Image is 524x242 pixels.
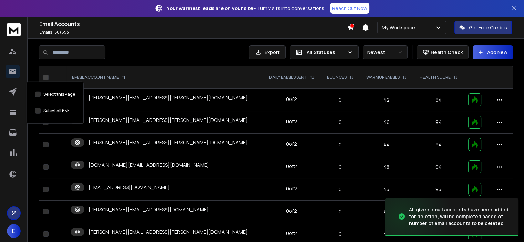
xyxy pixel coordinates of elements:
p: [PERSON_NAME][EMAIL_ADDRESS][DOMAIN_NAME] [89,206,209,213]
button: Export [249,45,286,59]
p: 0 [325,164,356,170]
button: Add New [473,45,513,59]
img: logo [7,23,21,36]
td: 44 [360,134,413,156]
div: 0 of 2 [286,140,297,147]
p: All Statuses [307,49,345,56]
td: 94 [413,134,464,156]
p: [PERSON_NAME][EMAIL_ADDRESS][PERSON_NAME][DOMAIN_NAME] [89,229,248,235]
p: Get Free Credits [469,24,507,31]
div: 0 of 2 [286,163,297,170]
td: 48 [360,156,413,178]
p: 0 [325,186,356,193]
td: 42 [360,89,413,111]
p: 0 [325,231,356,238]
label: Select all 655 [43,108,70,114]
td: 94 [413,156,464,178]
div: 0 of 2 [286,230,297,237]
p: 0 [325,96,356,103]
button: Get Free Credits [454,21,512,34]
p: [PERSON_NAME][EMAIL_ADDRESS][PERSON_NAME][DOMAIN_NAME] [89,139,248,146]
p: DAILY EMAILS SENT [269,75,307,80]
label: Select this Page [43,92,75,97]
h1: Email Accounts [39,20,347,28]
button: Newest [363,45,408,59]
td: 94 [413,111,464,134]
p: Reach Out Now [332,5,367,12]
div: 0 of 2 [286,96,297,103]
p: Emails : [39,30,347,35]
td: 94 [413,89,464,111]
p: 0 [325,119,356,126]
a: Reach Out Now [330,3,369,14]
button: E [7,224,21,238]
td: 45 [360,178,413,201]
div: All given email accounts have been added for deletion, will be completed based of number of email... [409,206,510,227]
p: [PERSON_NAME][EMAIL_ADDRESS][PERSON_NAME][DOMAIN_NAME] [89,117,248,124]
p: 0 [325,141,356,148]
p: [DOMAIN_NAME][EMAIL_ADDRESS][DOMAIN_NAME] [89,161,209,168]
p: BOUNCES [327,75,347,80]
p: WARMUP EMAILS [366,75,400,80]
td: 46 [360,111,413,134]
span: 50 / 655 [54,29,69,35]
td: 49 [360,201,413,223]
p: – Turn visits into conversations [167,5,325,12]
img: image [385,196,454,237]
td: 95 [413,178,464,201]
div: 0 of 2 [286,208,297,214]
button: Health Check [417,45,469,59]
p: Health Check [431,49,463,56]
p: My Workspace [382,24,418,31]
div: 0 of 2 [286,118,297,125]
p: [PERSON_NAME][EMAIL_ADDRESS][PERSON_NAME][DOMAIN_NAME] [89,94,248,101]
strong: Your warmest leads are on your site [167,5,253,11]
div: 0 of 2 [286,185,297,192]
div: EMAIL ACCOUNT NAME [72,75,126,80]
p: HEALTH SCORE [420,75,451,80]
p: [EMAIL_ADDRESS][DOMAIN_NAME] [89,184,170,191]
p: 0 [325,208,356,215]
